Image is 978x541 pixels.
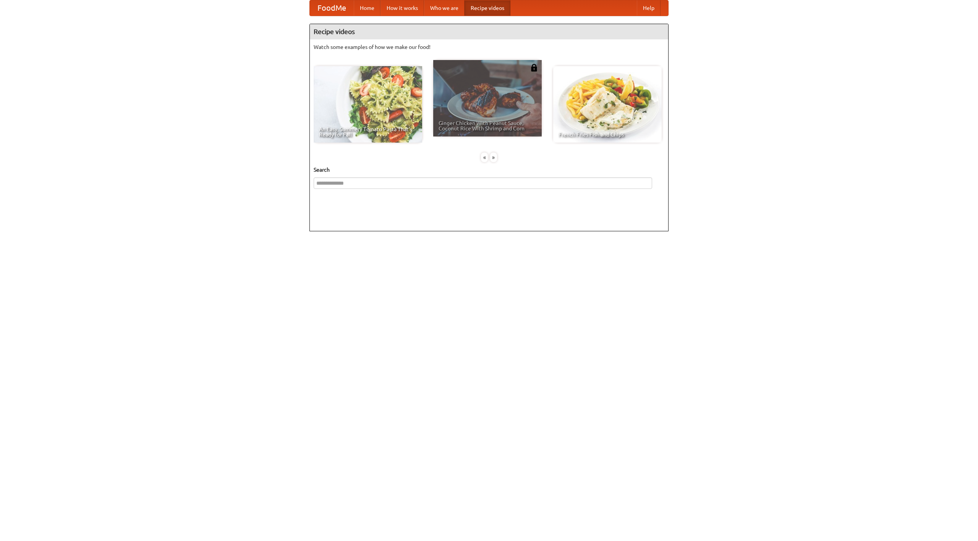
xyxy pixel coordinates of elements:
[553,66,662,143] a: French Fries Fish and Chips
[314,43,664,51] p: Watch some examples of how we make our food!
[310,0,354,16] a: FoodMe
[559,132,656,137] span: French Fries Fish and Chips
[481,153,488,162] div: «
[319,127,417,137] span: An Easy, Summery Tomato Pasta That's Ready for Fall
[490,153,497,162] div: »
[465,0,510,16] a: Recipe videos
[637,0,661,16] a: Help
[424,0,465,16] a: Who we are
[381,0,424,16] a: How it works
[354,0,381,16] a: Home
[314,166,664,174] h5: Search
[314,66,422,143] a: An Easy, Summery Tomato Pasta That's Ready for Fall
[310,24,668,39] h4: Recipe videos
[530,64,538,71] img: 483408.png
